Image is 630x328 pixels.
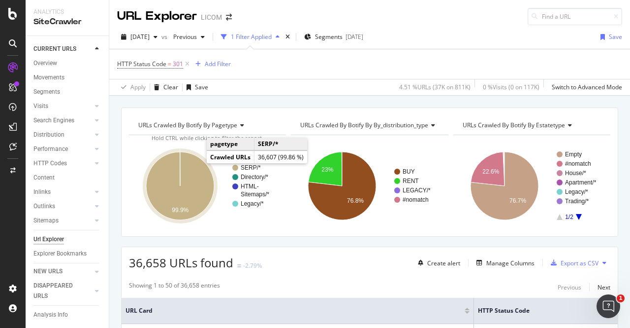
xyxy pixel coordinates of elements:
[117,60,166,68] span: HTTP Status Code
[138,121,237,129] span: URLs Crawled By Botify By pagetype
[117,79,146,95] button: Apply
[552,83,622,91] div: Switch to Advanced Mode
[472,257,535,269] button: Manage Columns
[609,33,622,41] div: Save
[169,33,197,41] span: Previous
[241,164,261,171] text: SERP/*
[33,158,67,169] div: HTTP Codes
[33,115,74,126] div: Search Engines
[33,16,101,28] div: SiteCrawler
[241,191,269,198] text: Sitemaps/*
[561,259,598,267] div: Export as CSV
[241,200,264,207] text: Legacy/*
[565,151,582,158] text: Empty
[33,144,92,154] a: Performance
[483,83,539,91] div: 0 % Visits ( 0 on 117K )
[130,83,146,91] div: Apply
[565,170,586,177] text: House/*
[172,207,189,214] text: 99.9%
[129,255,233,271] span: 36,658 URLs found
[565,188,588,195] text: Legacy/*
[33,44,92,54] a: CURRENT URLS
[291,143,445,229] svg: A chart.
[322,166,334,173] text: 23%
[33,281,92,301] a: DISAPPEARED URLS
[173,57,183,71] span: 301
[33,266,92,277] a: NEW URLS
[33,58,57,69] div: Overview
[33,249,87,259] div: Explorer Bookmarks
[201,12,222,22] div: LICOM
[347,197,364,204] text: 76.8%
[598,281,610,293] button: Next
[509,197,526,204] text: 76.7%
[161,33,169,41] span: vs
[33,73,102,83] a: Movements
[163,83,178,91] div: Clear
[548,79,622,95] button: Switch to Advanced Mode
[617,294,625,302] span: 1
[254,151,308,164] td: 36,607 (99.86 %)
[33,158,92,169] a: HTTP Codes
[33,130,64,140] div: Distribution
[126,306,462,315] span: URL Card
[191,58,231,70] button: Add Filter
[33,44,76,54] div: CURRENT URLS
[33,130,92,140] a: Distribution
[33,58,102,69] a: Overview
[315,33,343,41] span: Segments
[169,29,209,45] button: Previous
[150,79,178,95] button: Clear
[117,8,197,25] div: URL Explorer
[427,259,460,267] div: Create alert
[33,101,92,111] a: Visits
[298,117,443,133] h4: URLs Crawled By Botify By by_distribution_type
[486,259,535,267] div: Manage Columns
[528,8,622,25] input: Find a URL
[33,73,64,83] div: Movements
[597,29,622,45] button: Save
[558,283,581,292] div: Previous
[168,60,171,68] span: =
[283,32,292,42] div: times
[129,143,283,229] svg: A chart.
[33,249,102,259] a: Explorer Bookmarks
[33,216,92,226] a: Sitemaps
[547,255,598,271] button: Export as CSV
[33,144,68,154] div: Performance
[565,198,589,205] text: Trading/*
[226,14,232,21] div: arrow-right-arrow-left
[241,174,268,181] text: Directory/*
[33,173,102,183] a: Content
[565,214,573,220] text: 1/2
[403,187,431,194] text: LEGACY/*
[217,29,283,45] button: 1 Filter Applied
[403,168,415,175] text: BUY
[241,183,259,190] text: HTML-
[478,306,594,315] span: HTTP Status Code
[33,234,102,245] a: Url Explorer
[207,138,254,150] td: pagetype
[33,201,92,212] a: Outlinks
[403,178,419,184] text: RENT
[33,201,55,212] div: Outlinks
[152,134,263,142] span: Hold CTRL while clicking to filter the report.
[243,261,262,270] div: -2.79%
[558,281,581,293] button: Previous
[130,33,150,41] span: 2025 Sep. 12th
[33,281,83,301] div: DISAPPEARED URLS
[33,87,60,97] div: Segments
[565,160,591,167] text: #nomatch
[33,115,92,126] a: Search Engines
[33,87,102,97] a: Segments
[300,121,428,129] span: URLs Crawled By Botify By by_distribution_type
[463,121,565,129] span: URLs Crawled By Botify By estatetype
[453,143,608,229] div: A chart.
[231,33,272,41] div: 1 Filter Applied
[33,8,101,16] div: Analytics
[33,187,51,197] div: Inlinks
[399,83,471,91] div: 4.51 % URLs ( 37K on 811K )
[33,310,102,320] a: Analysis Info
[33,266,63,277] div: NEW URLS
